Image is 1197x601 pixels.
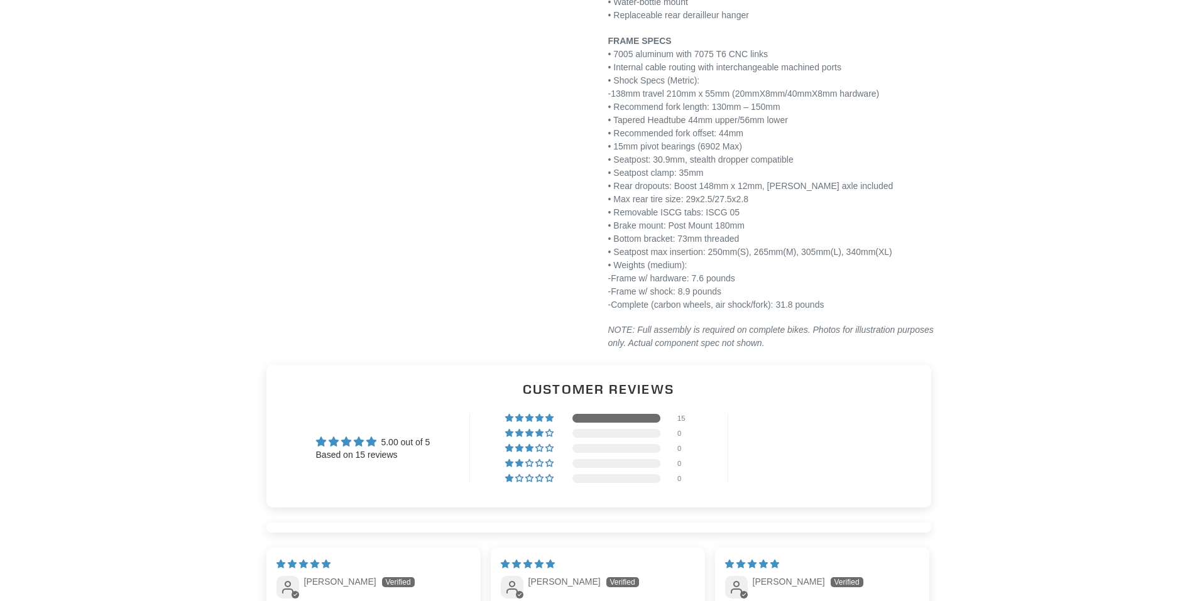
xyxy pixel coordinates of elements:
[725,559,779,569] span: 5 star review
[697,141,742,151] span: (6902 Max)
[608,35,941,311] p: • 7005 aluminum with 7075 T6 CNC links • Internal cable routing with interchangeable machined por...
[276,380,921,398] h2: Customer Reviews
[753,577,825,587] span: [PERSON_NAME]
[276,559,331,569] span: 5 star review
[762,338,765,348] em: .
[316,449,430,462] div: Based on 15 reviews
[608,36,672,46] span: FRAME SPECS
[304,577,376,587] span: [PERSON_NAME]
[677,414,692,423] div: 15
[316,435,430,449] div: Average rating is 5.00 stars
[608,325,934,348] em: NOTE: Full assembly is required on complete bikes. Photos for illustration purposes only. Actual ...
[381,437,430,447] span: 5.00 out of 5
[505,414,555,423] div: 100% (15) reviews with 5 star rating
[608,141,696,151] span: • 15mm pivot bearings
[501,559,555,569] span: 5 star review
[528,577,601,587] span: [PERSON_NAME]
